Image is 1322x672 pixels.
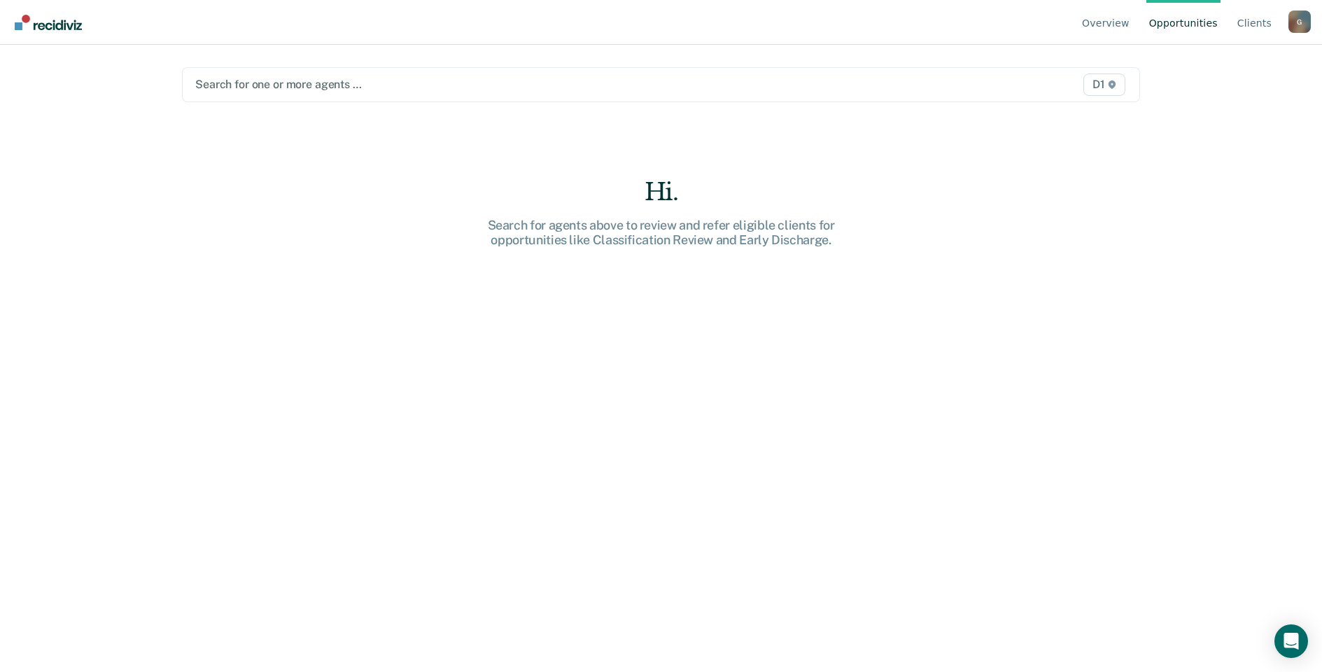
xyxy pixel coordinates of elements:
span: D1 [1083,73,1125,96]
div: Open Intercom Messenger [1274,624,1308,658]
img: Recidiviz [15,15,82,30]
div: G [1288,10,1311,33]
div: Hi. [437,178,885,206]
div: Search for agents above to review and refer eligible clients for opportunities like Classificatio... [437,218,885,248]
button: Profile dropdown button [1288,10,1311,33]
